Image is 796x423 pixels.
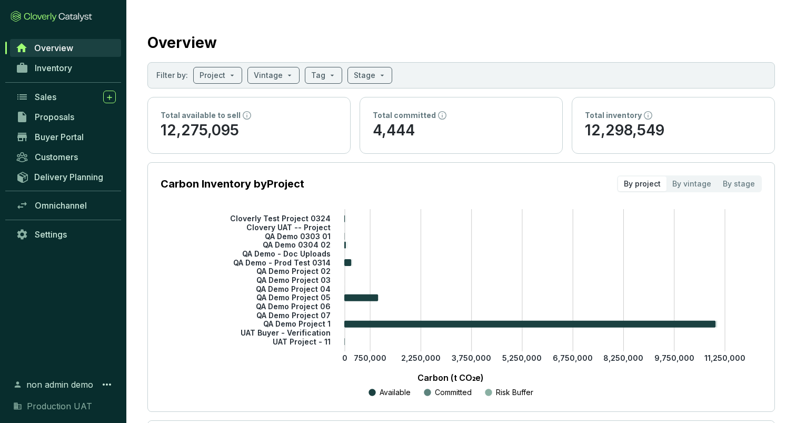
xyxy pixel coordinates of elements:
[717,176,761,191] div: By stage
[35,200,87,211] span: Omnichannel
[26,378,93,391] span: non admin demo
[161,176,304,191] p: Carbon Inventory by Project
[11,196,121,214] a: Omnichannel
[585,121,762,141] p: 12,298,549
[35,63,72,73] span: Inventory
[618,176,666,191] div: By project
[603,353,643,362] tspan: 8,250,000
[502,353,542,362] tspan: 5,250,000
[265,231,331,240] tspan: QA Demo 0303 01
[11,88,121,106] a: Sales
[354,353,386,362] tspan: 750,000
[256,267,331,276] tspan: QA Demo Project 02
[263,240,331,249] tspan: QA Demo 0304 02
[230,214,331,223] tspan: Cloverly Test Project 0324
[35,152,78,162] span: Customers
[452,353,491,362] tspan: 3,750,000
[263,319,331,328] tspan: QA Demo Project 1
[156,70,188,81] p: Filter by:
[666,176,717,191] div: By vintage
[256,310,331,319] tspan: QA Demo Project 07
[553,353,593,362] tspan: 6,750,000
[342,353,347,362] tspan: 0
[161,110,241,121] p: Total available to sell
[11,59,121,77] a: Inventory
[273,337,331,346] tspan: UAT Project - 11
[35,112,74,122] span: Proposals
[11,148,121,166] a: Customers
[496,387,533,398] p: Risk Buffer
[256,284,331,293] tspan: QA Demo Project 04
[373,110,436,121] p: Total committed
[176,371,725,384] p: Carbon (t CO₂e)
[11,128,121,146] a: Buyer Portal
[147,32,217,54] h2: Overview
[246,223,331,232] tspan: Clovery UAT -- Project
[11,225,121,243] a: Settings
[161,121,337,141] p: 12,275,095
[585,110,642,121] p: Total inventory
[233,258,331,267] tspan: QA Demo - Prod Test 0314
[435,387,472,398] p: Committed
[373,121,550,141] p: 4,444
[10,39,121,57] a: Overview
[34,43,73,53] span: Overview
[401,353,441,362] tspan: 2,250,000
[256,276,331,284] tspan: QA Demo Project 03
[27,400,92,412] span: Production UAT
[617,175,762,192] div: segmented control
[654,353,694,362] tspan: 9,750,000
[35,92,56,102] span: Sales
[380,387,411,398] p: Available
[35,229,67,240] span: Settings
[704,353,745,362] tspan: 11,250,000
[256,293,331,302] tspan: QA Demo Project 05
[34,172,103,182] span: Delivery Planning
[242,249,331,258] tspan: QA Demo - Doc Uploads
[256,302,331,311] tspan: QA Demo Project 06
[11,108,121,126] a: Proposals
[241,328,331,337] tspan: UAT Buyer - Verification
[11,168,121,185] a: Delivery Planning
[35,132,84,142] span: Buyer Portal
